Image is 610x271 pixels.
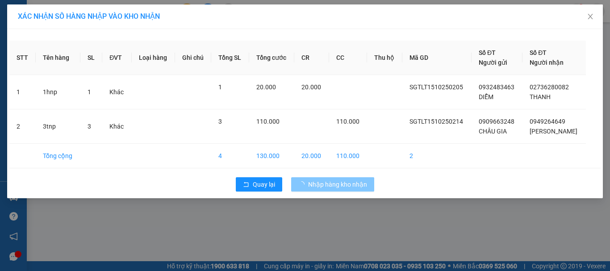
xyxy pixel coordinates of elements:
span: Nhập hàng kho nhận [308,179,367,189]
span: Số ĐT [479,49,496,56]
td: 110.000 [329,144,368,168]
td: Khác [102,75,131,109]
th: CR [294,41,329,75]
td: 4 [211,144,249,168]
th: SL [80,41,102,75]
span: 110.000 [336,118,359,125]
span: CHÂU GIA [479,128,507,135]
button: Close [578,4,603,29]
td: 20.000 [294,144,329,168]
th: Thu hộ [367,41,402,75]
span: [PERSON_NAME] [530,128,577,135]
span: 110.000 [256,118,280,125]
button: rollbackQuay lại [236,177,282,192]
span: 1 [218,83,222,91]
td: 1 [9,75,36,109]
td: 130.000 [249,144,294,168]
button: Nhập hàng kho nhận [291,177,374,192]
span: XÁC NHẬN SỐ HÀNG NHẬP VÀO KHO NHẬN [18,12,160,21]
span: Người gửi [479,59,507,66]
span: 20.000 [301,83,321,91]
span: Số ĐT [530,49,547,56]
th: Tổng cước [249,41,294,75]
span: 1 [88,88,91,96]
span: DIỄM [479,93,493,100]
span: loading [298,181,308,188]
span: SGTLT1510250205 [409,83,463,91]
span: rollback [243,181,249,188]
span: 20.000 [256,83,276,91]
span: close [587,13,594,20]
th: Tên hàng [36,41,80,75]
th: STT [9,41,36,75]
span: Quay lại [253,179,275,189]
th: Tổng SL [211,41,249,75]
td: Khác [102,109,131,144]
span: 0949264649 [530,118,565,125]
td: 1hnp [36,75,80,109]
td: 3tnp [36,109,80,144]
span: 3 [88,123,91,130]
th: Ghi chú [175,41,212,75]
span: THANH [530,93,551,100]
td: 2 [9,109,36,144]
span: SGTLT1510250214 [409,118,463,125]
td: 2 [402,144,472,168]
th: CC [329,41,368,75]
th: Mã GD [402,41,472,75]
span: 3 [218,118,222,125]
th: ĐVT [102,41,131,75]
span: 0909663248 [479,118,514,125]
span: 0932483463 [479,83,514,91]
td: Tổng cộng [36,144,80,168]
span: 02736280082 [530,83,569,91]
span: Người nhận [530,59,564,66]
th: Loại hàng [132,41,175,75]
